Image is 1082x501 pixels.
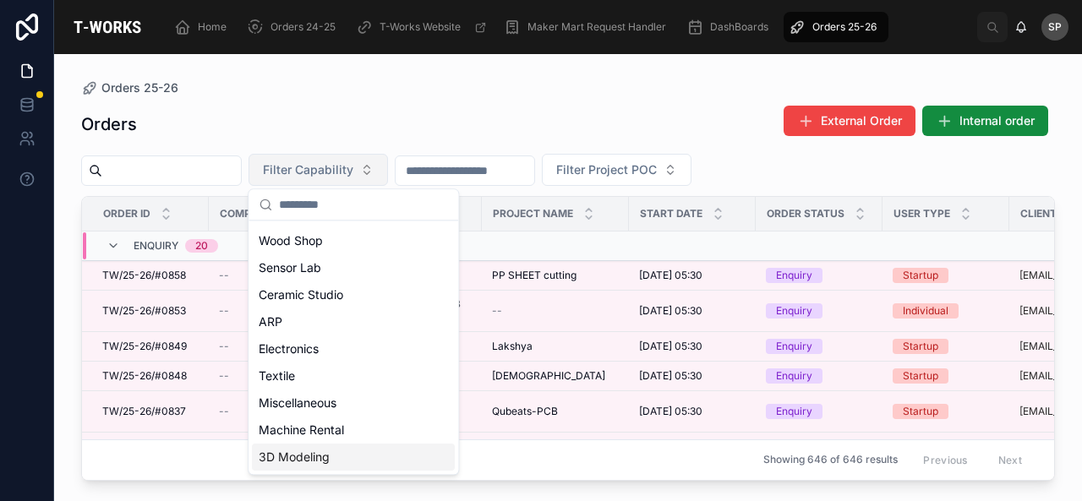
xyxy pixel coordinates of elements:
span: Project Name [493,207,573,221]
div: Enquiry [776,303,812,319]
div: Textile [252,362,455,389]
span: -- [219,269,229,282]
a: [DEMOGRAPHIC_DATA] [492,369,619,383]
span: External Order [821,112,902,129]
span: Orders 25-26 [812,20,877,34]
a: Startup [893,404,999,419]
img: App logo [68,14,147,41]
a: TW/25-26/#0849 [102,340,199,353]
span: TW/25-26/#0848 [102,369,187,383]
a: Enquiry [766,268,872,283]
div: 3D Modeling [252,444,455,471]
button: Select Button [249,154,388,186]
a: Qubeats-PCB [492,405,619,418]
div: Ceramic Studio [252,281,455,308]
span: Enquiry [134,239,178,253]
a: PP SHEET cutting [492,269,619,282]
span: [DATE] 05:30 [639,304,702,318]
a: -- [219,405,331,418]
a: Orders 24-25 [242,12,347,42]
a: Home [169,12,238,42]
a: [DATE] 05:30 [639,269,746,282]
span: -- [219,304,229,318]
a: Enquiry [766,404,872,419]
a: DashBoards [681,12,780,42]
a: Enquiry [766,368,872,384]
button: External Order [784,106,915,136]
div: scrollable content [161,8,977,46]
span: Lakshya [492,340,533,353]
span: TW/25-26/#0849 [102,340,187,353]
span: Orders 25-26 [101,79,178,96]
span: [DATE] 05:30 [639,340,702,353]
a: Enquiry [766,303,872,319]
span: PP SHEET cutting [492,269,577,282]
span: User Type [893,207,950,221]
a: Startup [893,268,999,283]
h1: Orders [81,112,137,136]
a: -- [219,340,331,353]
div: Startup [903,368,938,384]
span: Internal order [959,112,1035,129]
div: Sensor Lab [252,254,455,281]
span: Order Status [767,207,844,221]
a: TW/25-26/#0837 [102,405,199,418]
a: T-Works Website [351,12,495,42]
div: Startup [903,339,938,354]
span: -- [492,304,502,318]
div: 20 [195,239,208,253]
a: TW/25-26/#0858 [102,269,199,282]
span: [DEMOGRAPHIC_DATA] [492,369,605,383]
span: Home [198,20,227,34]
button: Select Button [542,154,691,186]
div: Machine Rental [252,417,455,444]
a: Individual [893,303,999,319]
div: Electronics [252,335,455,362]
span: TW/25-26/#0837 [102,405,186,418]
a: [DATE] 05:30 [639,369,746,383]
a: -- [219,369,331,383]
span: Qubeats-PCB [492,405,558,418]
a: [DATE] 05:30 [639,405,746,418]
a: [DATE] 05:30 [639,304,746,318]
a: Startup [893,368,999,384]
div: Enquiry [776,339,812,354]
span: -- [219,405,229,418]
span: sp [1048,20,1062,34]
a: Enquiry [766,339,872,354]
span: -- [219,369,229,383]
div: ARP [252,308,455,335]
div: Miscellaneous [252,389,455,417]
span: T-Works Website [380,20,461,34]
a: Startup [893,339,999,354]
span: -- [219,340,229,353]
a: Orders 25-26 [81,79,178,96]
span: Orders 24-25 [270,20,336,34]
div: Startup [903,404,938,419]
a: [DATE] 05:30 [639,340,746,353]
span: DashBoards [710,20,768,34]
div: Enquiry [776,368,812,384]
span: Maker Mart Request Handler [527,20,666,34]
a: Orders 25-26 [784,12,888,42]
span: [DATE] 05:30 [639,369,702,383]
span: Start Date [640,207,702,221]
a: TW/25-26/#0853 [102,304,199,318]
span: TW/25-26/#0858 [102,269,186,282]
span: [DATE] 05:30 [639,405,702,418]
div: Suggestions [249,221,458,474]
div: Enquiry [776,404,812,419]
span: Company Name [220,207,306,221]
div: Enquiry [776,268,812,283]
span: Showing 646 of 646 results [763,454,898,467]
a: Lakshya [492,340,619,353]
a: -- [219,269,331,282]
a: -- [219,304,331,318]
span: TW/25-26/#0853 [102,304,186,318]
a: TW/25-26/#0848 [102,369,199,383]
a: -- [492,304,619,318]
button: Internal order [922,106,1048,136]
div: Wood Shop [252,227,455,254]
a: Maker Mart Request Handler [499,12,678,42]
span: Order ID [103,207,150,221]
